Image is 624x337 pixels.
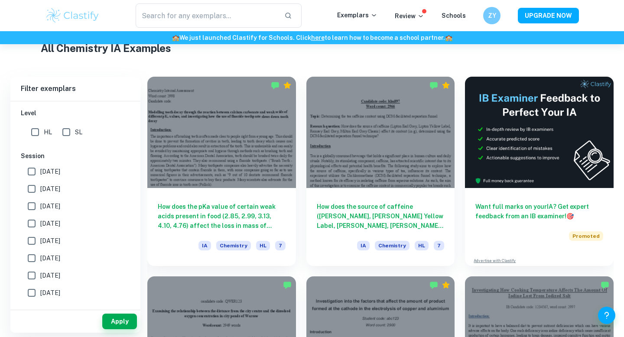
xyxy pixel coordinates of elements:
[442,12,466,19] a: Schools
[601,281,609,289] img: Marked
[395,11,424,21] p: Review
[474,258,516,264] a: Advertise with Clastify
[40,201,60,211] span: [DATE]
[40,236,60,246] span: [DATE]
[45,7,100,24] img: Clastify logo
[442,281,450,289] div: Premium
[136,3,277,28] input: Search for any exemplars...
[518,8,579,23] button: UPGRADE NOW
[337,10,377,20] p: Exemplars
[198,241,211,250] span: IA
[375,241,409,250] span: Chemistry
[483,7,500,24] button: ZY
[40,288,60,298] span: [DATE]
[147,77,296,266] a: How does the pKa value of certain weak acids present in food (2.85, 2.99, 3.13, 4.10, 4.76) affec...
[429,281,438,289] img: Marked
[10,77,140,101] h6: Filter exemplars
[569,231,603,241] span: Promoted
[256,241,270,250] span: HL
[598,307,615,324] button: Help and Feedback
[465,77,614,266] a: Want full marks on yourIA? Get expert feedback from an IB examiner!PromotedAdvertise with Clastify
[415,241,429,250] span: HL
[445,34,452,41] span: 🏫
[21,151,130,161] h6: Session
[317,202,445,230] h6: How does the source of caffeine ([PERSON_NAME], [PERSON_NAME] Yellow Label, [PERSON_NAME], [PERSO...
[275,241,286,250] span: 7
[40,271,60,280] span: [DATE]
[283,281,292,289] img: Marked
[21,108,130,118] h6: Level
[283,81,292,90] div: Premium
[357,241,370,250] span: IA
[40,184,60,194] span: [DATE]
[311,34,325,41] a: here
[2,33,622,42] h6: We just launched Clastify for Schools. Click to learn how to become a school partner.
[429,81,438,90] img: Marked
[75,127,82,137] span: SL
[216,241,251,250] span: Chemistry
[40,219,60,228] span: [DATE]
[487,11,497,20] h6: ZY
[271,81,279,90] img: Marked
[40,305,60,315] span: [DATE]
[102,314,137,329] button: Apply
[566,213,574,220] span: 🎯
[158,202,286,230] h6: How does the pKa value of certain weak acids present in food (2.85, 2.99, 3.13, 4.10, 4.76) affec...
[41,40,584,56] h1: All Chemistry IA Examples
[465,77,614,188] img: Thumbnail
[442,81,450,90] div: Premium
[434,241,444,250] span: 7
[172,34,179,41] span: 🏫
[44,127,52,137] span: HL
[40,167,60,176] span: [DATE]
[40,253,60,263] span: [DATE]
[475,202,603,221] h6: Want full marks on your IA ? Get expert feedback from an IB examiner!
[306,77,455,266] a: How does the source of caffeine ([PERSON_NAME], [PERSON_NAME] Yellow Label, [PERSON_NAME], [PERSO...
